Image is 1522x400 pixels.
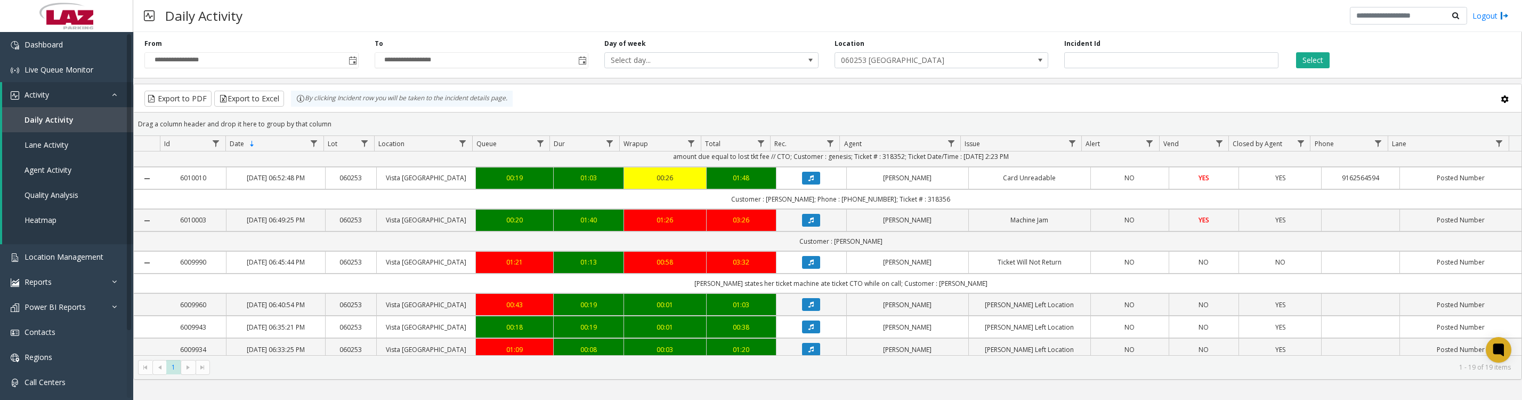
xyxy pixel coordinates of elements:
div: Data table [134,136,1521,355]
a: Logout [1472,10,1509,21]
div: 00:38 [713,322,770,332]
div: 01:20 [713,345,770,355]
div: 03:26 [713,215,770,225]
div: 00:43 [482,300,547,310]
a: Daily Activity [2,107,133,132]
a: Vista [GEOGRAPHIC_DATA] [383,322,469,332]
a: [DATE] 06:45:44 PM [233,257,319,267]
img: 'icon' [11,278,19,287]
a: YES [1245,215,1315,225]
a: 9162564594 [1328,173,1393,183]
span: Location [378,139,404,148]
img: 'icon' [11,354,19,362]
a: Total Filter Menu [754,136,768,150]
a: Dur Filter Menu [602,136,617,150]
a: Heatmap [2,207,133,233]
a: Posted Number [1406,300,1515,310]
span: Live Queue Monitor [25,65,93,75]
a: [PERSON_NAME] [853,257,962,267]
span: Date [230,139,244,148]
span: Agent [844,139,862,148]
a: 00:26 [630,173,700,183]
a: 01:03 [713,300,770,310]
h3: Daily Activity [160,3,248,29]
span: Daily Activity [25,115,74,125]
a: Ticket Will Not Return [975,257,1084,267]
a: 00:58 [630,257,700,267]
span: Activity [25,90,49,100]
img: logout [1500,10,1509,21]
a: [PERSON_NAME] [853,322,962,332]
a: Queue Filter Menu [533,136,547,150]
div: 00:18 [482,322,547,332]
a: NO [1097,257,1162,267]
td: [PERSON_NAME] states her ticket machine ate ticket CTO while on call; Customer : [PERSON_NAME] [160,274,1522,293]
a: [DATE] 06:33:25 PM [233,345,319,355]
a: 060253 [332,345,370,355]
a: Quality Analysis [2,182,133,207]
span: NO [1275,258,1285,267]
a: [PERSON_NAME] Left Location [975,322,1084,332]
div: 01:13 [560,257,617,267]
label: Location [835,39,864,49]
a: Vista [GEOGRAPHIC_DATA] [383,173,469,183]
a: 00:03 [630,345,700,355]
label: To [375,39,383,49]
a: 00:19 [482,173,547,183]
span: Toggle popup [346,53,358,68]
a: 00:20 [482,215,547,225]
a: Vista [GEOGRAPHIC_DATA] [383,257,469,267]
a: NO [1097,322,1162,332]
button: Select [1296,52,1330,68]
a: Phone Filter Menu [1371,136,1386,150]
span: Heatmap [25,215,56,225]
a: Machine Jam [975,215,1084,225]
a: [DATE] 06:52:48 PM [233,173,319,183]
div: 00:08 [560,345,617,355]
a: Location Filter Menu [455,136,469,150]
label: Incident Id [1064,39,1100,49]
span: Call Centers [25,377,66,387]
a: Closed by Agent Filter Menu [1293,136,1308,150]
a: YES [1245,322,1315,332]
a: [PERSON_NAME] [853,345,962,355]
img: infoIcon.svg [296,94,305,103]
button: Export to Excel [214,91,284,107]
span: Vend [1163,139,1179,148]
span: NO [1199,258,1209,267]
span: Toggle popup [576,53,588,68]
span: Lane [1392,139,1406,148]
span: NO [1199,345,1209,354]
span: Phone [1315,139,1334,148]
a: NO [1097,345,1162,355]
a: NO [1176,345,1233,355]
span: Queue [476,139,497,148]
a: [DATE] 06:49:25 PM [233,215,319,225]
a: [PERSON_NAME] Left Location [975,345,1084,355]
a: 6009990 [167,257,220,267]
img: 'icon' [11,66,19,75]
a: NO [1097,173,1162,183]
a: 00:01 [630,300,700,310]
span: Reports [25,277,52,287]
a: 01:09 [482,345,547,355]
span: YES [1275,323,1285,332]
span: YES [1275,300,1285,309]
span: Wrapup [624,139,648,148]
a: 00:19 [560,300,617,310]
a: NO [1245,257,1315,267]
span: Dur [554,139,565,148]
a: 060253 [332,300,370,310]
img: 'icon' [11,303,19,312]
a: Posted Number [1406,322,1515,332]
span: Id [164,139,170,148]
a: 01:40 [560,215,617,225]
